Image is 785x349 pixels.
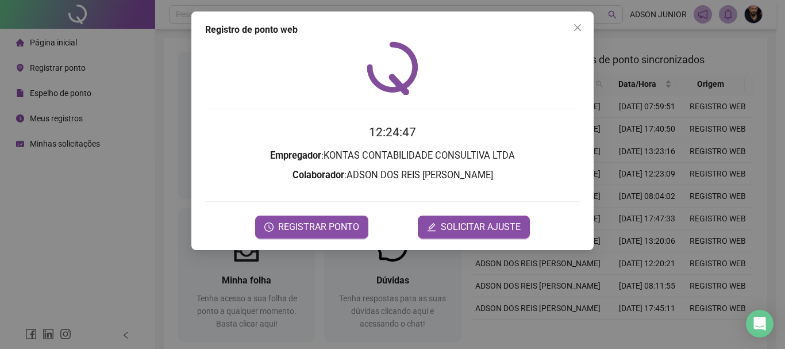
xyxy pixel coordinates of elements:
[369,125,416,139] time: 12:24:47
[270,150,321,161] strong: Empregador
[205,168,580,183] h3: : ADSON DOS REIS [PERSON_NAME]
[367,41,418,95] img: QRPoint
[205,23,580,37] div: Registro de ponto web
[264,223,274,232] span: clock-circle
[293,170,344,181] strong: Colaborador
[205,148,580,163] h3: : KONTAS CONTABILIDADE CONSULTIVA LTDA
[418,216,530,239] button: editSOLICITAR AJUSTE
[573,23,582,32] span: close
[255,216,368,239] button: REGISTRAR PONTO
[427,223,436,232] span: edit
[746,310,774,338] div: Open Intercom Messenger
[278,220,359,234] span: REGISTRAR PONTO
[568,18,587,37] button: Close
[441,220,521,234] span: SOLICITAR AJUSTE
